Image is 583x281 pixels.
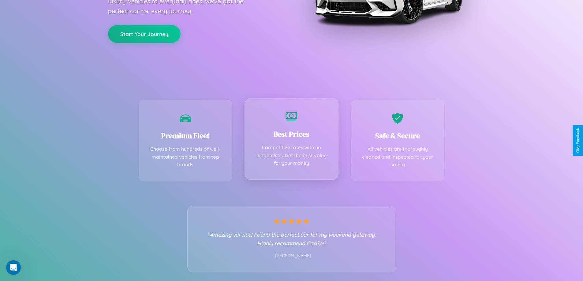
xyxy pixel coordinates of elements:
button: Start Your Journey [108,25,181,43]
p: - [PERSON_NAME] [200,252,383,260]
h3: Premium Fleet [148,131,223,141]
div: Give Feedback [576,128,580,153]
h3: Best Prices [254,129,329,139]
p: "Amazing service! Found the perfect car for my weekend getaway. Highly recommend CarGo!" [200,230,383,247]
p: Competitive rates with no hidden fees. Get the best value for your money [254,144,329,167]
p: All vehicles are thoroughly cleaned and inspected for your safety [360,145,435,169]
iframe: Intercom live chat [6,260,21,275]
h3: Safe & Secure [360,131,435,141]
p: Choose from hundreds of well-maintained vehicles from top brands [148,145,223,169]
